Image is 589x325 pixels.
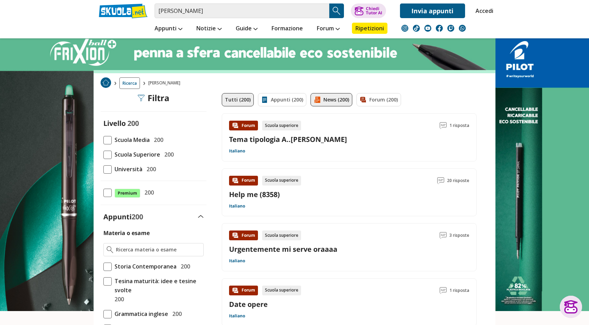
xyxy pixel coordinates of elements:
[138,95,145,101] img: Filtra filtri mobile
[229,230,258,240] div: Forum
[101,77,111,89] a: Home
[103,229,150,237] label: Materia o esame
[112,277,204,295] span: Tesina maturità: idee e tesine svolte
[262,121,301,130] div: Scuola superiore
[107,246,113,253] img: Ricerca materia o esame
[153,23,184,35] a: Appunti
[229,203,245,209] a: Italiano
[127,119,139,128] span: 200
[447,25,454,32] img: twitch
[116,246,201,253] input: Ricerca materia o esame
[112,309,168,318] span: Grammatica inglese
[440,232,447,239] img: Commenti lettura
[148,77,183,89] span: [PERSON_NAME]
[138,93,170,103] div: Filtra
[232,287,239,294] img: Forum contenuto
[331,6,342,16] img: Cerca appunti, riassunti o versioni
[229,190,280,199] a: Help me (8358)
[311,93,352,106] a: News (200)
[112,165,142,174] span: Università
[162,150,174,159] span: 200
[360,96,367,103] img: Forum filtro contenuto
[103,119,126,128] label: Livello
[229,286,258,295] div: Forum
[329,3,344,18] button: Search Button
[440,287,447,294] img: Commenti lettura
[437,177,444,184] img: Commenti lettura
[262,230,301,240] div: Scuola superiore
[112,150,160,159] span: Scuola Superiore
[229,244,337,254] a: Urgentemente mi serve oraaaa
[315,23,341,35] a: Forum
[234,23,259,35] a: Guide
[366,7,382,15] div: Chiedi Tutor AI
[112,135,150,144] span: Scuola Media
[151,135,163,144] span: 200
[103,212,143,221] label: Appunti
[351,3,386,18] button: ChiediTutor AI
[198,215,204,218] img: Apri e chiudi sezione
[155,3,329,18] input: Cerca appunti, riassunti o versioni
[476,3,490,18] a: Accedi
[222,93,254,106] a: Tutti (200)
[261,96,268,103] img: Appunti filtro contenuto
[352,23,387,34] a: Ripetizioni
[229,176,258,186] div: Forum
[229,258,245,264] a: Italiano
[195,23,223,35] a: Notizie
[142,188,154,197] span: 200
[424,25,431,32] img: youtube
[132,212,143,221] span: 200
[178,262,190,271] span: 200
[229,313,245,319] a: Italiano
[413,25,420,32] img: tiktok
[112,262,176,271] span: Storia Contemporanea
[449,121,469,130] span: 1 risposta
[229,135,347,144] a: Tema tipologia A..[PERSON_NAME]
[262,286,301,295] div: Scuola superiore
[449,286,469,295] span: 1 risposta
[101,77,111,88] img: Home
[447,176,469,186] span: 20 risposte
[401,25,408,32] img: instagram
[112,295,124,304] span: 200
[258,93,306,106] a: Appunti (200)
[400,3,465,18] a: Invia appunti
[459,25,466,32] img: WhatsApp
[449,230,469,240] span: 3 risposte
[356,93,401,106] a: Forum (200)
[440,122,447,129] img: Commenti lettura
[270,23,305,35] a: Formazione
[232,122,239,129] img: Forum contenuto
[144,165,156,174] span: 200
[232,177,239,184] img: Forum contenuto
[170,309,182,318] span: 200
[229,148,245,154] a: Italiano
[314,96,321,103] img: News filtro contenuto attivo
[436,25,443,32] img: facebook
[229,121,258,130] div: Forum
[262,176,301,186] div: Scuola superiore
[115,189,140,198] span: Premium
[232,232,239,239] img: Forum contenuto
[119,77,140,89] a: Ricerca
[229,300,268,309] a: Date opere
